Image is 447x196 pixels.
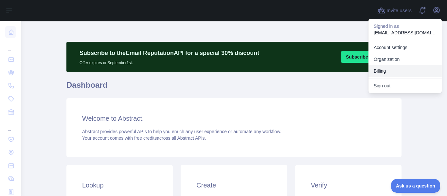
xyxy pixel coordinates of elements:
div: ... [5,39,16,52]
h3: Welcome to Abstract. [82,114,386,123]
p: [EMAIL_ADDRESS][DOMAIN_NAME] [374,29,437,36]
button: Sign out [368,80,442,92]
h3: Lookup [82,181,157,190]
p: Signed in as [374,23,437,29]
button: Invite users [376,5,413,16]
p: Subscribe to the Email Reputation API for a special 30 % discount [80,48,259,58]
button: Billing [368,65,442,77]
h3: Verify [311,181,386,190]
a: Account settings [368,42,442,53]
iframe: Toggle Customer Support [391,179,440,193]
span: Your account comes with across all Abstract APIs. [82,135,206,141]
a: Organization [368,53,442,65]
h3: Create [196,181,271,190]
h1: Dashboard [66,80,402,96]
div: ... [5,119,16,132]
p: Offer expires on September 1st. [80,58,259,65]
span: free credits [134,135,157,141]
span: Abstract provides powerful APIs to help you enrich any user experience or automate any workflow. [82,129,281,134]
button: Subscribe [DATE] [341,51,390,63]
span: Invite users [386,7,412,14]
